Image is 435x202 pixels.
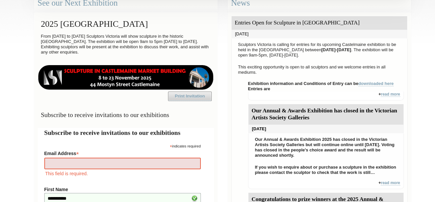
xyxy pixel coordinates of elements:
[44,128,207,138] h2: Subscribe to receive invitations to our exhibitions
[252,135,400,160] p: Our Annual & Awards Exhibition 2025 has closed in the Victorian Artists Society Galleries but wil...
[248,125,404,133] div: [DATE]
[248,81,394,86] strong: Exhibition information and Conditions of Entry can be
[321,47,351,52] strong: [DATE]-[DATE]
[38,16,214,32] h2: 2025 [GEOGRAPHIC_DATA]
[44,187,201,192] label: First Name
[235,40,404,60] p: Sculptors Victoria is calling for entries for its upcoming Castelmaine exhibition to be held in t...
[248,104,404,125] div: Our Annual & Awards Exhibition has closed in the Victorian Artists Society Galleries
[252,163,400,177] p: If you wish to enquire about or purchase a sculpture in the exhibition please contact the sculpto...
[248,180,404,189] div: +
[38,65,214,90] img: castlemaine-ldrbd25v2.png
[44,170,201,177] div: This field is required.
[248,92,404,101] div: +
[381,181,400,185] a: read more
[168,92,212,101] a: Print Invitation
[381,92,400,97] a: read more
[38,108,214,121] h3: Subscribe to receive invitations to our exhibitions
[235,63,404,77] p: This exciting opportunity is open to all sculptors and we welcome entries in all mediums.
[358,81,394,86] a: downloaded here
[232,16,407,30] div: Entries Open for Sculpture in [GEOGRAPHIC_DATA]
[44,149,201,157] label: Email Address
[44,142,201,149] div: indicates required
[232,30,407,38] div: [DATE]
[38,32,214,57] p: From [DATE] to [DATE] Sculptors Victoria will show sculpture in the historic [GEOGRAPHIC_DATA]. T...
